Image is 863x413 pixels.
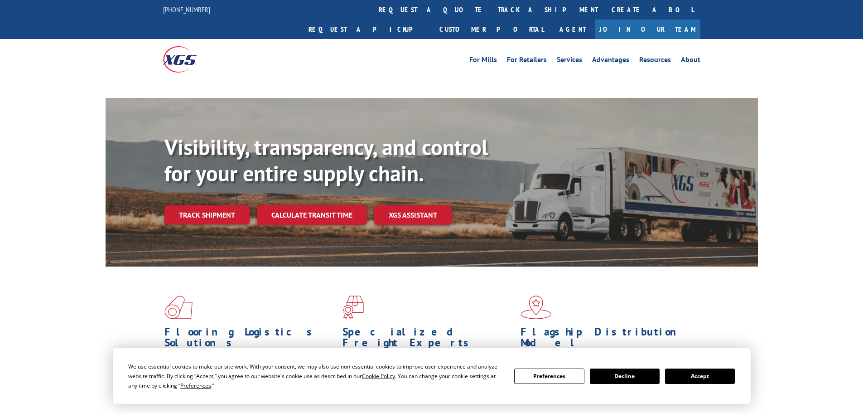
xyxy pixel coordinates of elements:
[113,348,751,404] div: Cookie Consent Prompt
[128,362,503,390] div: We use essential cookies to make our site work. With your consent, we may also use non-essential ...
[550,19,595,39] a: Agent
[639,56,671,66] a: Resources
[507,56,547,66] a: For Retailers
[514,369,584,384] button: Preferences
[180,382,211,389] span: Preferences
[362,372,395,380] span: Cookie Policy
[164,133,488,187] b: Visibility, transparency, and control for your entire supply chain.
[521,296,552,319] img: xgs-icon-flagship-distribution-model-red
[257,205,367,225] a: Calculate transit time
[433,19,550,39] a: Customer Portal
[164,326,336,353] h1: Flooring Logistics Solutions
[592,56,629,66] a: Advantages
[342,296,364,319] img: xgs-icon-focused-on-flooring-red
[164,205,250,224] a: Track shipment
[374,205,452,225] a: XGS ASSISTANT
[302,19,433,39] a: Request a pickup
[163,5,210,14] a: [PHONE_NUMBER]
[590,369,660,384] button: Decline
[521,326,692,353] h1: Flagship Distribution Model
[164,296,193,319] img: xgs-icon-total-supply-chain-intelligence-red
[557,56,582,66] a: Services
[342,326,514,353] h1: Specialized Freight Experts
[665,369,735,384] button: Accept
[595,19,700,39] a: Join Our Team
[681,56,700,66] a: About
[469,56,497,66] a: For Mills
